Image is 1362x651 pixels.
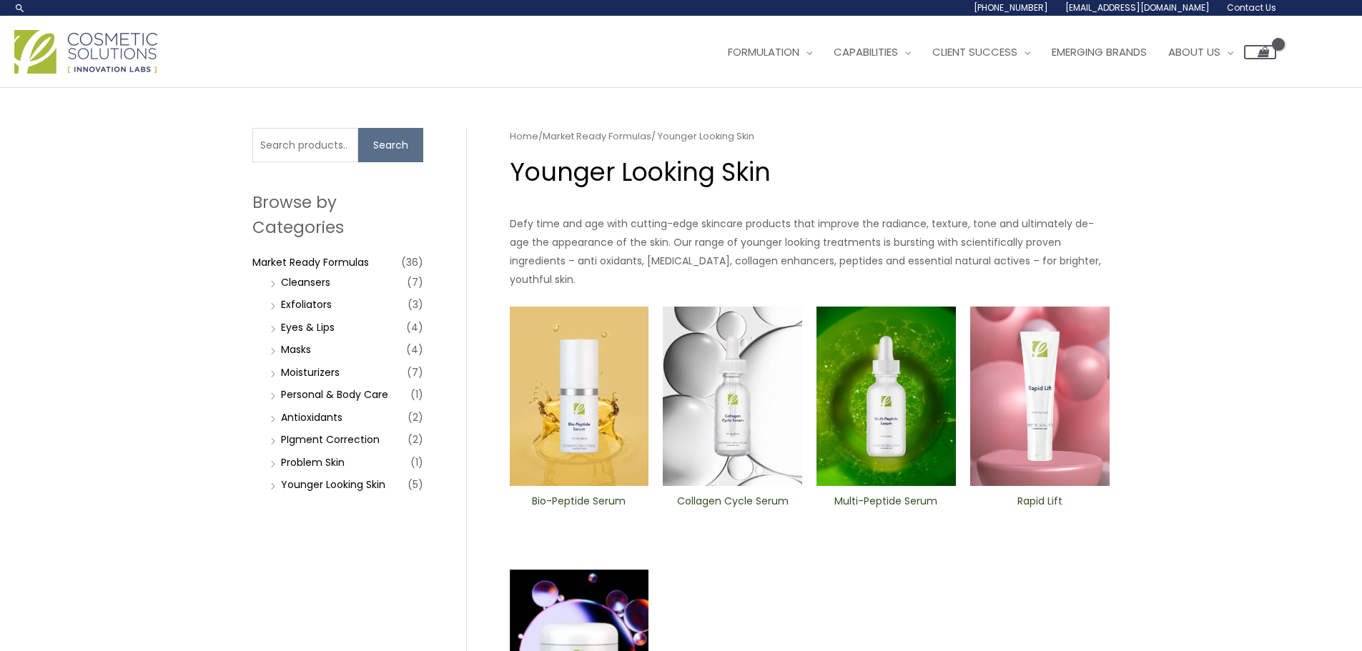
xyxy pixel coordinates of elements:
h2: Collagen Cycle Serum [675,495,790,522]
img: Cosmetic Solutions Logo [14,30,157,74]
span: Formulation [728,44,799,59]
a: Masks [281,342,311,357]
img: Bio-Peptide ​Serum [510,307,649,487]
a: Emerging Brands [1041,31,1158,74]
a: View Shopping Cart, empty [1244,45,1276,59]
a: Rapid Lift [982,495,1097,527]
nav: Site Navigation [706,31,1276,74]
span: (4) [406,317,423,337]
a: Capabilities [823,31,922,74]
a: Multi-Peptide Serum [829,495,944,527]
a: Eyes & Lips [281,320,335,334]
a: Cleansers [281,275,330,289]
h2: Multi-Peptide Serum [829,495,944,522]
a: Exfoliators [281,297,332,312]
a: Bio-Peptide ​Serum [521,495,636,527]
a: Market Ready Formulas [252,255,369,269]
h2: Bio-Peptide ​Serum [521,495,636,522]
h2: Rapid Lift [982,495,1097,522]
span: (3) [408,294,423,314]
span: About Us [1168,44,1220,59]
span: Emerging Brands [1052,44,1147,59]
a: Moisturizers [281,365,340,379]
h1: Younger Looking Skin [510,154,1110,189]
span: [PHONE_NUMBER] [974,1,1048,14]
span: Client Success [932,44,1017,59]
a: Collagen Cycle Serum [675,495,790,527]
a: Home [510,129,538,143]
a: Search icon link [14,2,26,14]
span: (36) [401,252,423,272]
span: Contact Us [1227,1,1276,14]
span: (1) [410,384,423,404]
span: [EMAIL_ADDRESS][DOMAIN_NAME] [1065,1,1210,14]
a: Younger Looking Skin [281,477,385,492]
a: Formulation [717,31,823,74]
span: (2) [408,429,423,449]
a: Problem Skin [281,455,345,469]
span: (7) [407,272,423,292]
p: Defy time and age with cutting-edge skincare products that improve the radiance, texture, tone an... [510,214,1110,289]
h2: Browse by Categories [252,190,423,239]
img: Collagen Cycle Serum [663,307,802,487]
span: (1) [410,452,423,472]
a: Market Ready Formulas [543,129,651,143]
a: Personal & Body Care [281,387,388,402]
img: Multi-Peptide ​Serum [816,307,956,487]
span: Capabilities [834,44,898,59]
a: Client Success [922,31,1041,74]
span: (2) [408,407,423,427]
a: About Us [1158,31,1244,74]
span: (4) [406,339,423,359]
button: Search [358,128,423,162]
img: Rapid Lift [970,307,1110,487]
nav: Breadcrumb [510,128,1110,145]
a: PIgment Correction [281,432,380,447]
span: (7) [407,362,423,382]
a: Antioxidants [281,410,342,424]
input: Search products… [252,128,358,162]
span: (5) [408,474,423,495]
